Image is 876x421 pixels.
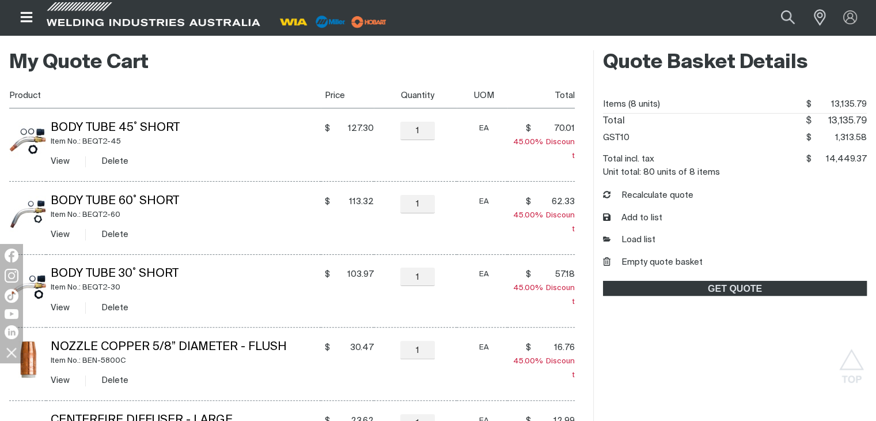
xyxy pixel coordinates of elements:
[526,196,531,208] span: $
[333,123,374,134] span: 127.30
[5,309,18,319] img: YouTube
[101,301,128,314] button: Delete Body Tube 30˚ Short
[51,157,70,166] a: View Body Tube 45˚ Short
[348,17,390,26] a: miller
[325,123,330,134] span: $
[513,212,546,219] span: 45.00%
[5,269,18,283] img: Instagram
[333,196,374,208] span: 113.32
[348,13,390,31] img: miller
[51,208,321,221] div: Item No.: BEQT2-60
[534,342,575,354] span: 16.76
[325,342,330,354] span: $
[513,138,546,146] span: 45.00%
[526,123,531,134] span: $
[806,155,811,163] span: $
[9,82,321,108] th: Product
[51,354,321,367] div: Item No.: BEN-5800C
[461,341,507,354] div: EA
[9,50,575,76] h2: My Quote Cart
[457,82,507,108] th: UOM
[101,155,128,168] button: Delete Body Tube 45˚ Short
[604,281,866,296] span: GET QUOTE
[325,269,330,280] span: $
[51,268,179,280] a: Body Tube 30˚ Short
[534,123,575,134] span: 70.01
[5,325,18,339] img: LinkedIn
[603,281,867,296] a: GET QUOTE
[101,374,128,387] button: Delete Nozzle Copper 5/8” Diameter - Flush
[461,122,507,135] div: EA
[9,122,46,159] img: Body Tube 45˚ Short
[51,122,180,134] a: Body Tube 45˚ Short
[603,234,655,247] a: Load list
[513,284,546,292] span: 45.00%
[513,358,575,379] span: Discount
[333,342,374,354] span: 30.47
[526,342,531,354] span: $
[5,289,18,303] img: TikTok
[51,376,70,385] a: View Nozzle Copper 5/8” Diameter - Flush
[811,129,867,146] span: 1,313.58
[513,212,575,233] span: Discount
[811,96,867,113] span: 13,135.79
[811,114,867,129] span: 13,135.79
[603,189,693,202] button: Recalculate quote
[806,100,811,108] span: $
[534,269,575,280] span: 57.18
[513,138,575,160] span: Discount
[101,228,128,241] button: Delete Body Tube 60˚ Short
[603,114,625,129] dt: Total
[603,96,660,113] dt: Items (8 units)
[603,168,720,176] dt: Unit total: 80 units of 8 items
[603,129,629,146] dt: GST10
[507,82,575,108] th: Total
[839,349,864,375] button: Scroll to top
[461,195,507,208] div: EA
[9,341,46,378] img: Nozzle Copper 5/8” Diameter - Flush
[9,268,46,305] img: Body Tube 30˚ Short
[526,269,531,280] span: $
[754,5,807,31] input: Product name or item number...
[806,133,811,142] span: $
[2,343,21,362] img: hide socials
[768,5,807,31] button: Search products
[51,281,321,294] div: Item No.: BEQT2-30
[51,341,287,353] a: Nozzle Copper 5/8” Diameter - Flush
[321,82,374,108] th: Price
[513,284,575,306] span: Discount
[513,358,546,365] span: 45.00%
[51,230,70,239] a: View Body Tube 60˚ Short
[325,196,330,208] span: $
[534,196,575,208] span: 62.33
[333,269,374,280] span: 103.97
[51,196,179,207] a: Body Tube 60˚ Short
[811,151,867,168] span: 14,449.37
[51,303,70,312] a: View Body Tube 30˚ Short
[9,195,46,232] img: Body Tube 60˚ Short
[51,135,321,148] div: Item No.: BEQT2-45
[374,82,457,108] th: Quantity
[603,151,654,168] dt: Total incl. tax
[806,116,811,126] span: $
[603,256,703,269] button: Empty quote basket
[603,212,662,225] button: Add to list
[603,50,867,76] h2: Quote Basket Details
[461,268,507,281] div: EA
[5,249,18,262] img: Facebook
